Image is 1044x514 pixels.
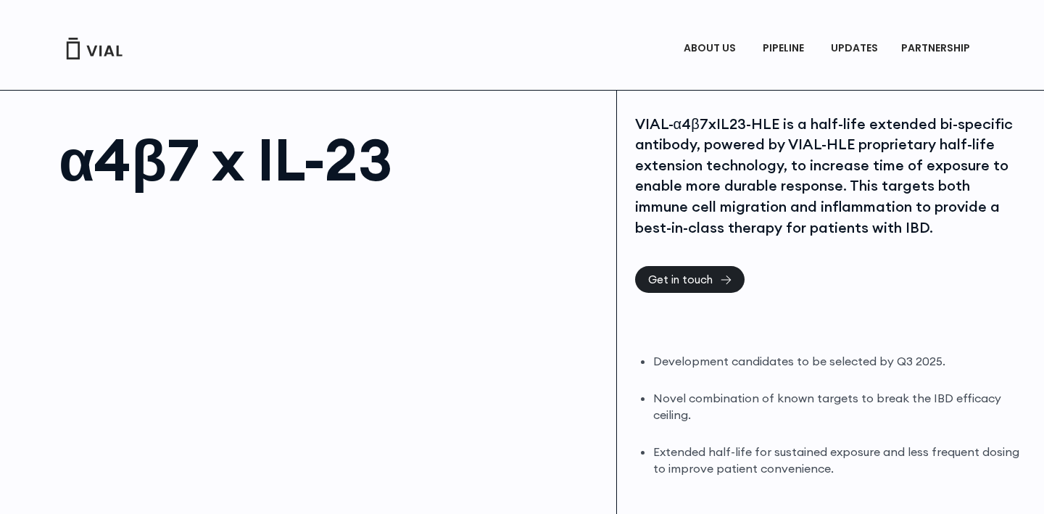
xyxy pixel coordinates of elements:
li: Development candidates to be selected by Q3 2025. [653,353,1022,370]
a: UPDATES [819,36,889,61]
li: Novel combination of known targets to break the IBD efficacy ceiling. [653,390,1022,423]
a: PIPELINEMenu Toggle [751,36,819,61]
a: Get in touch [635,266,745,293]
h1: α4β7 x IL-23 [59,130,602,188]
li: Extended half-life for sustained exposure and less frequent dosing to improve patient convenience. [653,444,1022,477]
div: VIAL-α4β7xIL23-HLE is a half-life extended bi-specific antibody, powered by VIAL-HLE proprietary ... [635,114,1022,239]
span: Get in touch [648,274,713,285]
img: Vial Logo [65,38,123,59]
a: ABOUT USMenu Toggle [672,36,750,61]
a: PARTNERSHIPMenu Toggle [890,36,985,61]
